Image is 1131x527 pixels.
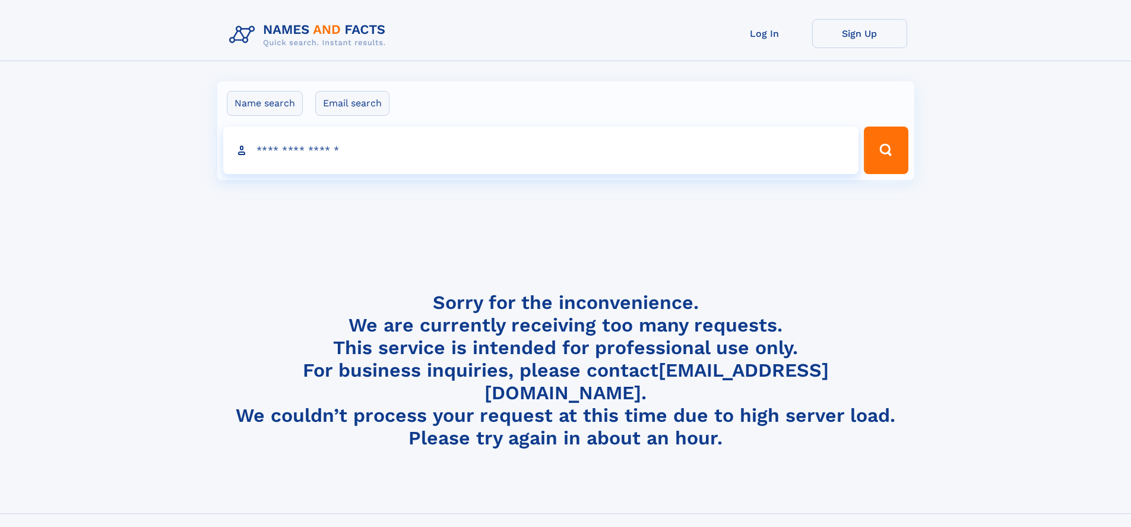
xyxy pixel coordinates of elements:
[227,91,303,116] label: Name search
[864,127,908,174] button: Search Button
[223,127,859,174] input: search input
[315,91,389,116] label: Email search
[224,19,395,51] img: Logo Names and Facts
[812,19,907,48] a: Sign Up
[224,291,907,450] h4: Sorry for the inconvenience. We are currently receiving too many requests. This service is intend...
[484,359,829,404] a: [EMAIL_ADDRESS][DOMAIN_NAME]
[717,19,812,48] a: Log In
